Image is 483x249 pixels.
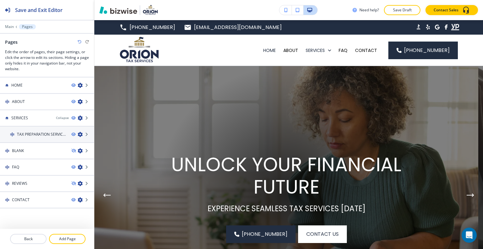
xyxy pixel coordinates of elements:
[101,184,113,207] div: Previous Slide
[226,225,296,243] a: [PHONE_NUMBER]
[425,5,478,15] button: Contact Sales
[464,189,477,201] button: Next Hero Image
[388,42,458,59] a: [PHONE_NUMBER]
[298,225,347,243] button: Contact Us
[12,181,27,186] h4: REVIEWS
[194,23,282,32] p: [EMAIL_ADDRESS][DOMAIN_NAME]
[49,234,86,244] button: Add Page
[5,39,18,45] h2: Pages
[5,49,89,72] h3: Edit the order of pages, their page settings, or click the arrow to edit its sections. Hiding a p...
[462,228,477,243] div: Open Intercom Messenger
[242,230,287,238] span: [PHONE_NUMBER]
[5,99,9,104] img: Drag
[154,204,419,213] p: EXPERIENCE SEAMLESS TAX SERVICES [DATE]
[119,23,175,32] a: [PHONE_NUMBER]
[5,165,9,169] img: Drag
[15,6,63,14] h2: Save and Exit Editor
[143,5,158,15] img: Your Logo
[11,115,28,121] h4: SERVICES
[19,24,36,29] button: Pages
[5,198,9,202] img: Drag
[5,181,9,186] img: Drag
[355,47,377,54] p: CONTACT
[10,132,14,137] img: Drag
[119,37,159,63] img: Orion Tax Services
[184,23,282,32] a: [EMAIL_ADDRESS][DOMAIN_NAME]
[464,184,477,207] div: Next Slide
[12,148,24,154] h4: BLANK
[359,7,379,13] h3: Need help?
[339,47,347,54] p: FAQ
[12,197,30,203] h4: CONTACT
[22,25,33,29] p: Pages
[130,23,175,32] p: [PHONE_NUMBER]
[5,149,9,153] img: Drag
[5,25,14,29] button: Main
[306,230,339,238] span: Contact Us
[17,132,66,137] h4: TAX PREPARATION SERVICES
[263,47,276,54] p: HOME
[283,47,298,54] p: ABOUT
[306,47,325,54] p: SERVICES
[154,154,419,198] p: UNLOCK YOUR FINANCIAL FUTURE
[11,236,46,242] p: Back
[12,164,19,170] h4: FAQ
[10,234,47,244] button: Back
[392,7,412,13] p: Save Draft
[434,7,458,13] p: Contact Sales
[99,6,137,14] img: Bizwise Logo
[12,99,25,105] h4: ABOUT
[11,82,23,88] h4: HOME
[404,47,450,54] span: [PHONE_NUMBER]
[56,116,69,120] button: Collapse
[50,236,85,242] p: Add Page
[384,5,420,15] button: Save Draft
[101,189,113,201] button: Previous Hero Image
